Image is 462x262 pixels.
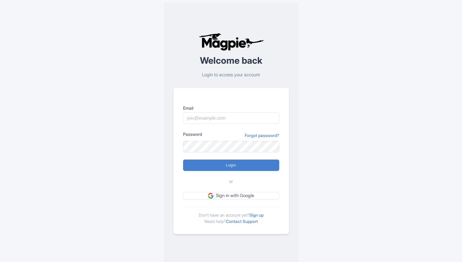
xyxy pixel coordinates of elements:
input: Login [183,160,279,171]
a: Forgot password? [245,132,279,139]
input: you@example.com [183,112,279,124]
label: Password [183,131,202,137]
img: logo-ab69f6fb50320c5b225c76a69d11143b.png [197,33,265,51]
div: Don't have an account yet? Need help? [183,207,279,224]
p: Login to access your account [173,72,289,78]
span: or [229,178,233,185]
a: Sign up [249,212,264,218]
a: Contact Support [226,219,258,224]
h2: Welcome back [173,56,289,65]
label: Email [183,105,279,111]
a: Sign in with Google [183,192,279,200]
img: google.svg [208,193,213,198]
